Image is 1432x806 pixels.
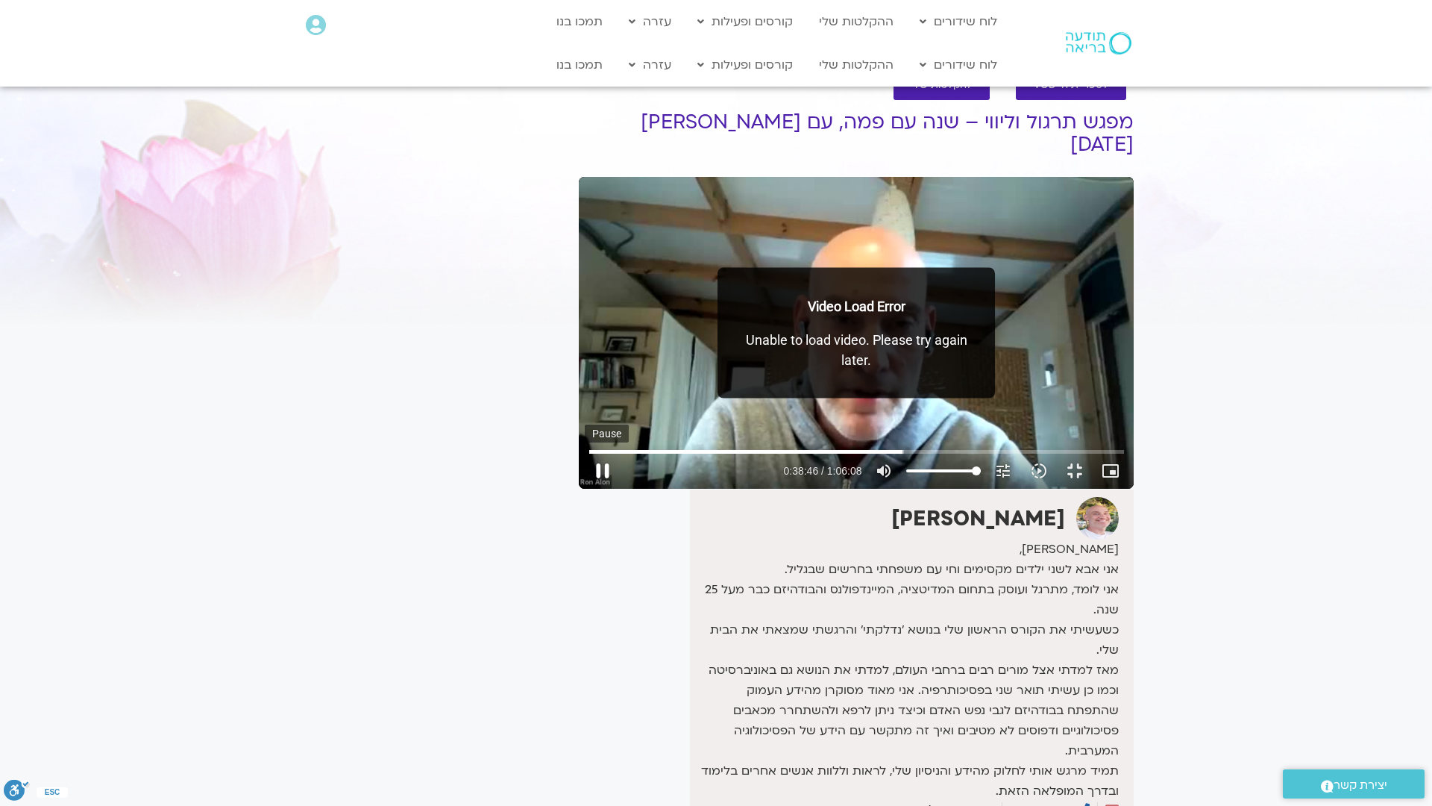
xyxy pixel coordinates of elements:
[911,80,972,91] span: להקלטות שלי
[1283,769,1425,799] a: יצירת קשר
[690,7,800,36] a: קורסים ופעילות
[694,761,1119,802] div: תמיד מרגש אותי לחלוק מהידע והניסיון שלי, לראות וללוות אנשים אחרים בלימוד ובדרך המופלאה הזאת.
[694,540,1119,560] div: [PERSON_NAME],
[694,660,1119,761] div: מאז למדתי אצל מורים רבים ברחבי העולם, למדתי את הנושא גם באוניברסיטה וכמו כן עשיתי תואר שני בפסיכו...
[694,580,1119,620] div: אני לומד, מתרגל ועוסק בתחום המדיטציה, המיינדפולנס והבודהיזם כבר מעל 25 שנה.
[1076,497,1119,540] img: רון אלון
[694,620,1119,660] div: כשעשיתי את הקורס הראשון שלי בנושא 'נדלקתי' והרגשתי שמצאתי את הבית שלי.
[694,560,1119,580] div: אני אבא לשני ילדים מקסימים וחי עם משפחתי בחרשים שבגליל.
[891,504,1065,533] strong: [PERSON_NAME]
[549,51,610,79] a: תמכו בנו
[621,7,679,36] a: עזרה
[912,7,1005,36] a: לוח שידורים
[690,51,800,79] a: קורסים ופעילות
[811,7,901,36] a: ההקלטות שלי
[549,7,610,36] a: תמכו בנו
[1066,32,1131,54] img: תודעה בריאה
[912,51,1005,79] a: לוח שידורים
[579,111,1134,156] h1: מפגש תרגול וליווי – שנה עם פמה, עם [PERSON_NAME] [DATE]
[621,51,679,79] a: עזרה
[1034,80,1108,91] span: לספריית ה-VOD
[811,51,901,79] a: ההקלטות שלי
[1334,775,1387,796] span: יצירת קשר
